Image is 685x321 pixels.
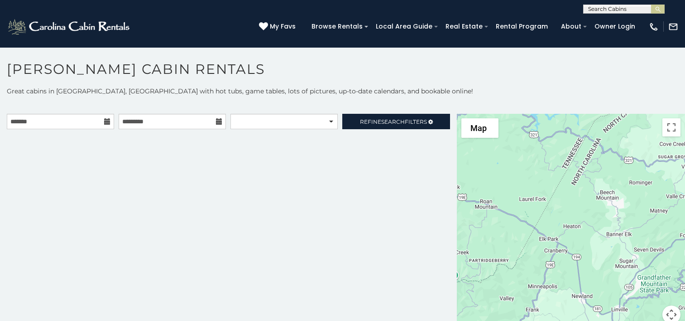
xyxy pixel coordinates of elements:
[590,19,640,34] a: Owner Login
[461,118,498,138] button: Change map style
[556,19,586,34] a: About
[342,114,450,129] a: RefineSearchFilters
[307,19,367,34] a: Browse Rentals
[270,22,296,31] span: My Favs
[491,19,552,34] a: Rental Program
[360,118,427,125] span: Refine Filters
[259,22,298,32] a: My Favs
[668,22,678,32] img: mail-regular-white.png
[662,118,680,136] button: Toggle fullscreen view
[7,18,132,36] img: White-1-2.png
[649,22,659,32] img: phone-regular-white.png
[441,19,487,34] a: Real Estate
[470,123,487,133] span: Map
[381,118,405,125] span: Search
[371,19,437,34] a: Local Area Guide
